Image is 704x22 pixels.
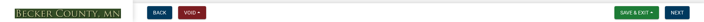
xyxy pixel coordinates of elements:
[153,10,166,16] span: Back
[665,6,690,19] button: Next
[184,10,196,16] span: Void
[178,6,206,19] button: Void
[15,9,121,18] img: Becker County, Minnesota
[147,6,172,19] button: Back
[671,10,684,16] span: Next
[620,10,649,16] span: Save & Exit
[614,6,659,19] button: Save & Exit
